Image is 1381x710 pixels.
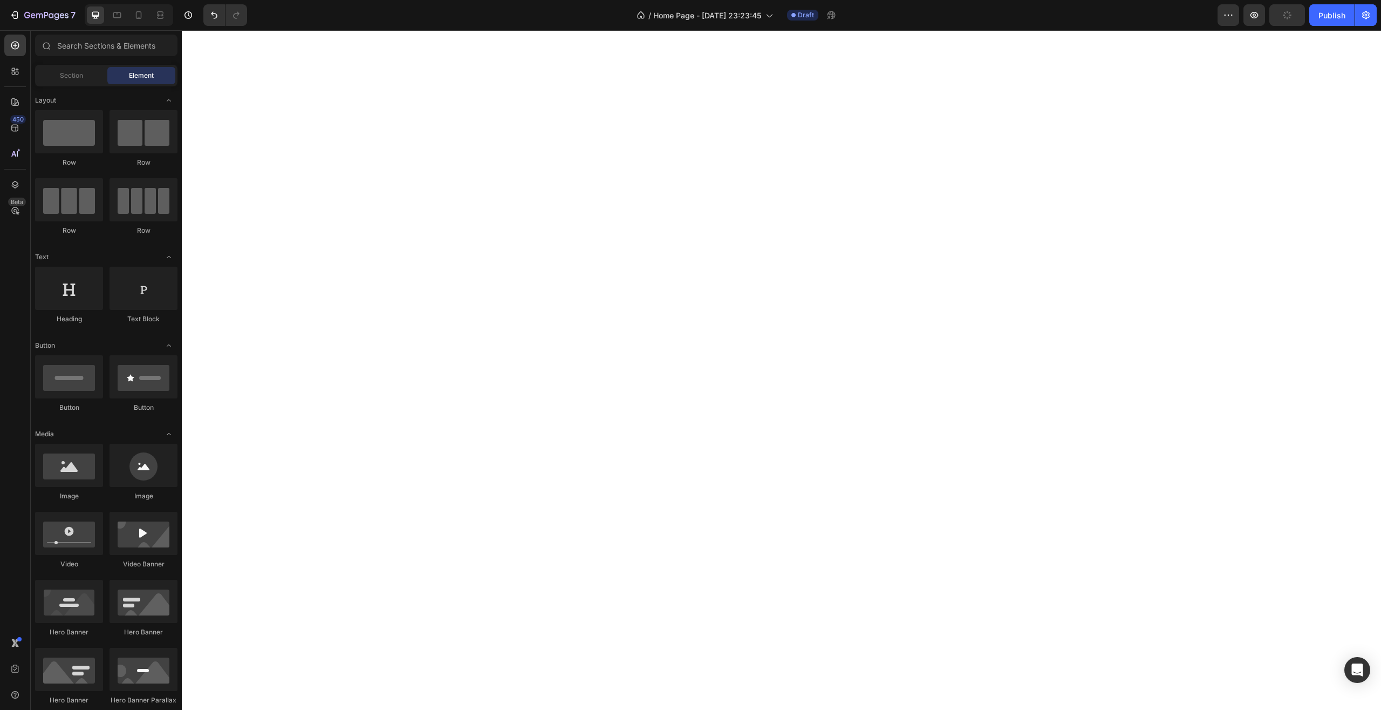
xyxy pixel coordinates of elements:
div: Button [35,403,103,413]
span: Toggle open [160,425,177,443]
div: Hero Banner Parallax [110,695,177,705]
button: Publish [1309,4,1355,26]
div: Image [110,491,177,501]
div: Heading [35,314,103,324]
div: Hero Banner [35,695,103,705]
div: Publish [1318,10,1345,21]
span: Section [60,71,83,80]
input: Search Sections & Elements [35,35,177,56]
div: Open Intercom Messenger [1344,657,1370,683]
span: Layout [35,96,56,105]
span: Draft [798,10,814,20]
div: Image [35,491,103,501]
div: Row [110,226,177,235]
span: Toggle open [160,92,177,109]
iframe: Design area [182,30,1381,710]
div: Beta [8,198,26,206]
div: Video Banner [110,559,177,569]
span: / [648,10,651,21]
div: Hero Banner [35,627,103,637]
span: Media [35,429,54,439]
span: Button [35,341,55,350]
div: Text Block [110,314,177,324]
button: 7 [4,4,80,26]
div: Hero Banner [110,627,177,637]
span: Toggle open [160,248,177,266]
div: Undo/Redo [203,4,247,26]
div: Row [35,158,103,167]
span: Element [129,71,154,80]
p: 7 [71,9,76,22]
span: Text [35,252,49,262]
div: 450 [10,115,26,124]
span: Home Page - [DATE] 23:23:45 [653,10,761,21]
div: Button [110,403,177,413]
div: Row [35,226,103,235]
div: Row [110,158,177,167]
div: Video [35,559,103,569]
span: Toggle open [160,337,177,354]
